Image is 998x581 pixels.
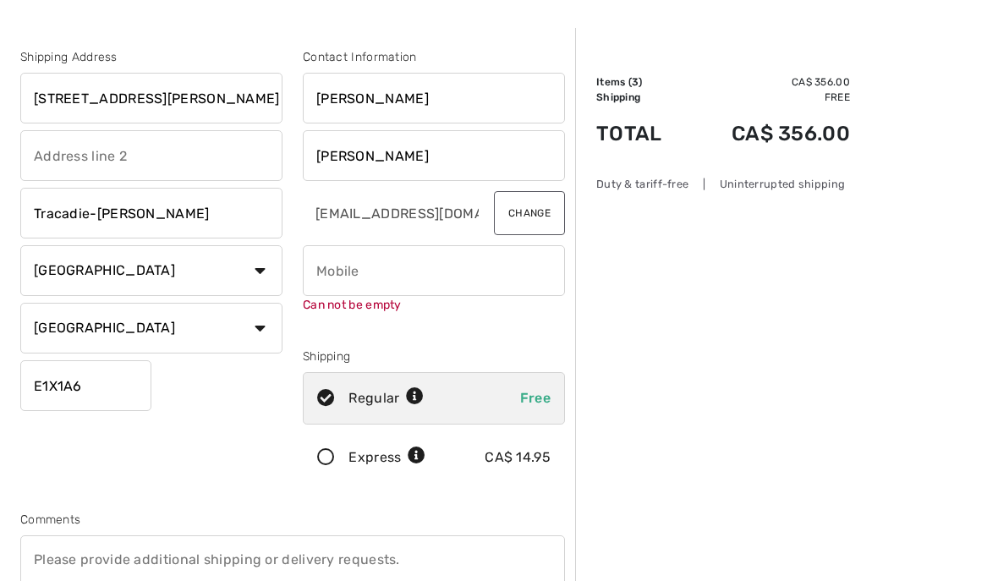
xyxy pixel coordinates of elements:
input: City [20,188,282,238]
input: First name [303,73,565,123]
td: Total [596,105,687,162]
td: Items ( ) [596,74,687,90]
td: CA$ 356.00 [687,105,850,162]
span: Free [520,390,551,406]
div: CA$ 14.95 [485,447,551,468]
div: Express [348,447,425,468]
td: Free [687,90,850,105]
input: E-mail [303,188,480,238]
td: Shipping [596,90,687,105]
div: Regular [348,388,424,408]
input: Zip/Postal Code [20,360,151,411]
div: Shipping [303,348,565,365]
input: Address line 2 [20,130,282,181]
div: Comments [20,511,565,529]
span: 3 [632,76,639,88]
div: Can not be empty [303,296,565,314]
div: Duty & tariff-free | Uninterrupted shipping [596,176,850,192]
input: Last name [303,130,565,181]
div: Shipping Address [20,48,282,66]
input: Mobile [303,245,565,296]
input: Address line 1 [20,73,282,123]
div: Contact Information [303,48,565,66]
td: CA$ 356.00 [687,74,850,90]
button: Change [494,191,565,235]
